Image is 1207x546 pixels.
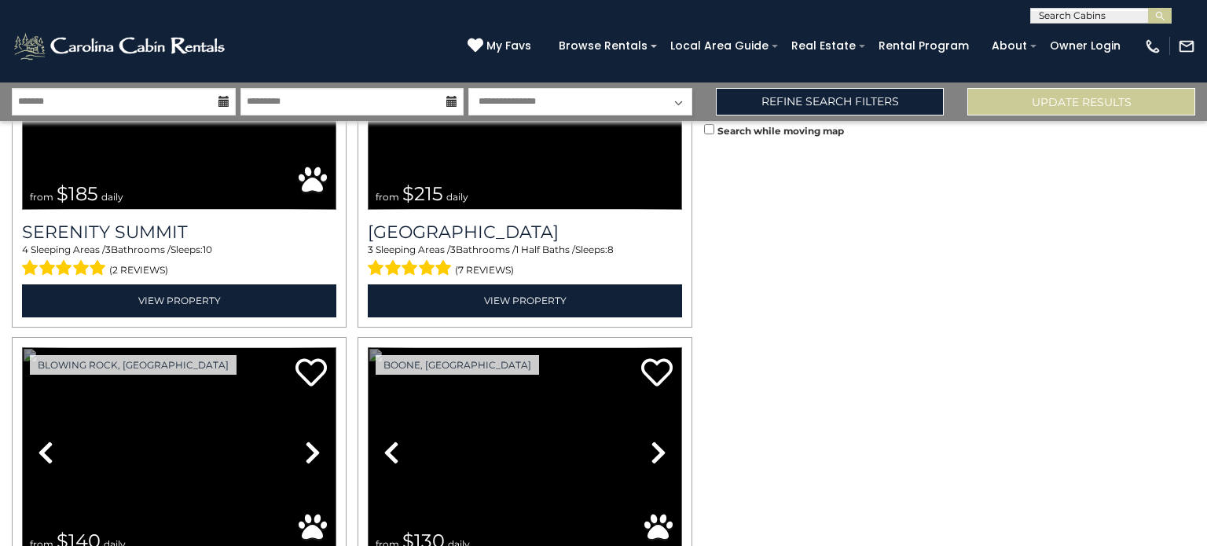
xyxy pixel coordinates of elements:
a: Rental Program [871,34,977,58]
span: 3 [368,244,373,255]
span: daily [101,191,123,203]
span: (7 reviews) [455,260,514,280]
button: Update Results [967,88,1195,115]
a: Blowing Rock, [GEOGRAPHIC_DATA] [30,355,237,375]
span: 3 [450,244,456,255]
a: Boone, [GEOGRAPHIC_DATA] [376,355,539,375]
div: Sleeping Areas / Bathrooms / Sleeps: [368,243,682,280]
span: My Favs [486,38,531,54]
a: Owner Login [1042,34,1128,58]
input: Search while moving map [704,124,714,134]
span: from [30,191,53,203]
div: Sleeping Areas / Bathrooms / Sleeps: [22,243,336,280]
span: 1 Half Baths / [515,244,575,255]
small: Search while moving map [717,125,844,137]
a: Browse Rentals [551,34,655,58]
img: White-1-2.png [12,31,229,62]
a: Refine Search Filters [716,88,944,115]
span: $215 [402,182,443,205]
a: Add to favorites [295,357,327,390]
a: [GEOGRAPHIC_DATA] [368,222,682,243]
span: $185 [57,182,98,205]
a: Real Estate [783,34,864,58]
img: mail-regular-white.png [1178,38,1195,55]
a: My Favs [468,38,535,55]
span: from [376,191,399,203]
a: Local Area Guide [662,34,776,58]
a: About [984,34,1035,58]
span: 4 [22,244,28,255]
span: 10 [203,244,212,255]
img: phone-regular-white.png [1144,38,1161,55]
span: 8 [607,244,614,255]
span: 3 [105,244,111,255]
a: Add to favorites [641,357,673,390]
span: (2 reviews) [109,260,168,280]
a: View Property [22,284,336,317]
h3: Grandview Haven [368,222,682,243]
a: Serenity Summit [22,222,336,243]
span: daily [446,191,468,203]
a: View Property [368,284,682,317]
